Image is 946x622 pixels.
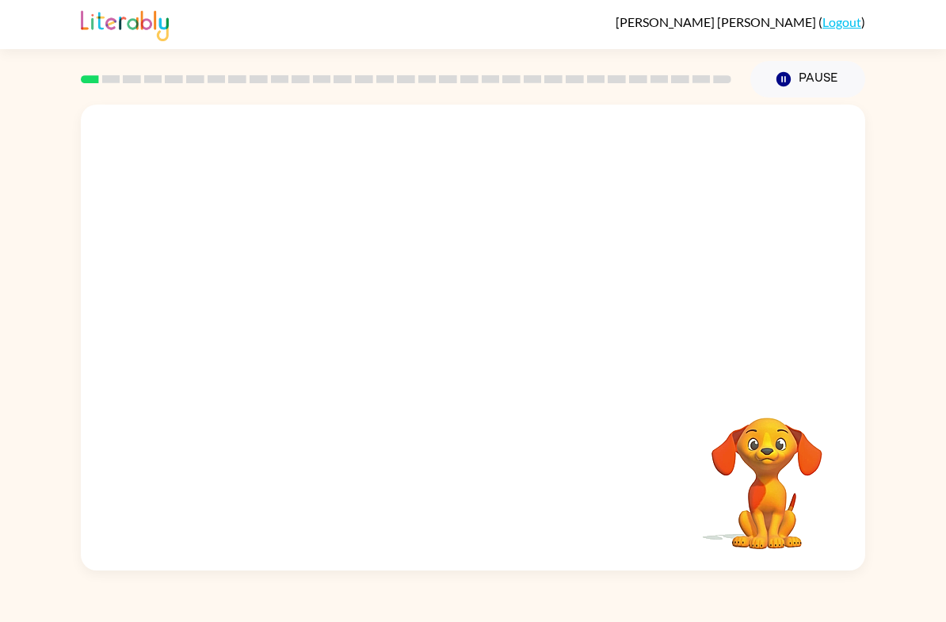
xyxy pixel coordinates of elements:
span: [PERSON_NAME] [PERSON_NAME] [616,14,818,29]
button: Pause [750,61,865,97]
img: Literably [81,6,169,41]
div: ( ) [616,14,865,29]
video: Your browser must support playing .mp4 files to use Literably. Please try using another browser. [688,393,846,551]
a: Logout [822,14,861,29]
